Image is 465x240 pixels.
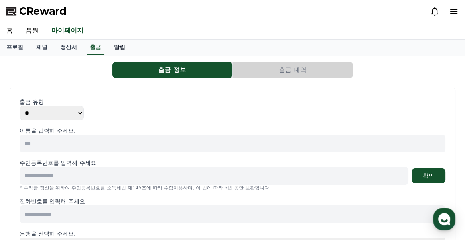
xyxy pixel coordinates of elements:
[20,159,98,167] p: 주민등록번호를 입력해 주세요.
[6,5,67,18] a: CReward
[30,40,54,55] a: 채널
[124,185,134,192] span: 설정
[104,173,154,193] a: 설정
[25,185,30,192] span: 홈
[73,186,83,192] span: 대화
[20,230,445,238] p: 은행을 선택해 주세요.
[87,40,104,55] a: 출금
[108,40,132,55] a: 알림
[54,40,83,55] a: 정산서
[112,62,233,78] a: 출금 정보
[20,197,445,205] p: 전화번호를 입력해 주세요.
[412,168,445,183] button: 확인
[112,62,232,78] button: 출금 정보
[2,173,53,193] a: 홈
[50,23,85,39] a: 마이페이지
[20,98,445,106] p: 출금 유형
[19,5,67,18] span: CReward
[53,173,104,193] a: 대화
[20,185,445,191] p: * 수익금 정산을 위하여 주민등록번호를 소득세법 제145조에 따라 수집이용하며, 이 법에 따라 5년 동안 보관합니다.
[19,23,45,39] a: 음원
[20,127,445,135] p: 이름을 입력해 주세요.
[233,62,353,78] button: 출금 내역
